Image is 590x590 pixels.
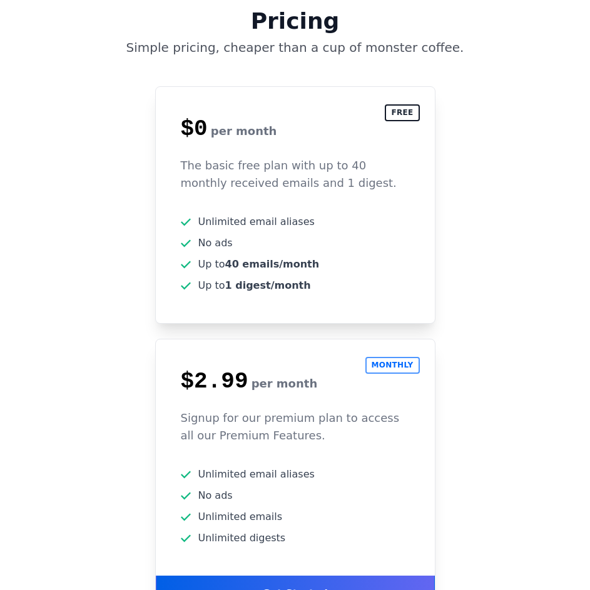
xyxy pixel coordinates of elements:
span: Up to [198,257,320,272]
p: Simple pricing, cheaper than a cup of monster coffee. [20,39,570,56]
span: per month [211,124,277,137]
span: $2.99 [181,369,248,394]
p: Signup for our premium plan to access all our Premium Features. [181,409,410,444]
span: Up to [198,278,311,293]
p: The basic free plan with up to 40 monthly received emails and 1 digest. [181,157,410,192]
span: Unlimited email aliases [198,214,315,229]
span: Unlimited email aliases [198,467,315,482]
span: No ads [198,236,233,251]
span: Unlimited emails [198,509,283,524]
span: per month [252,377,318,390]
span: No ads [198,488,233,503]
b: 40 emails/month [225,258,320,270]
b: 1 digest/month [225,279,311,291]
span: Unlimited digests [198,531,286,546]
h2: Monthly [365,357,420,374]
h2: Free [385,104,419,121]
span: $0 [181,116,208,142]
